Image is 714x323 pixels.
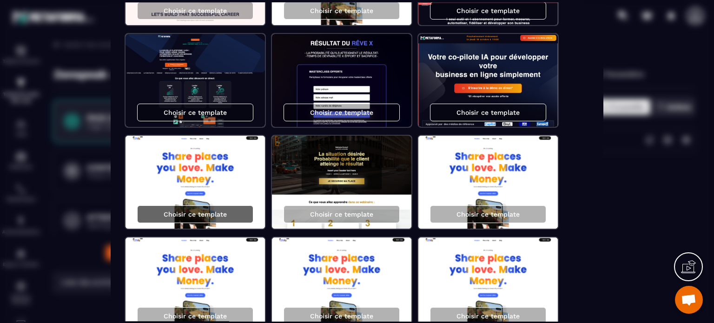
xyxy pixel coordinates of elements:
img: image [272,34,411,127]
div: Ouvrir le chat [675,286,703,314]
p: Choisir ce template [310,312,373,320]
img: image [272,136,411,229]
img: image [126,136,265,229]
img: image [418,136,558,229]
p: Choisir ce template [456,312,520,320]
img: image [126,34,265,127]
p: Choisir ce template [310,7,373,14]
p: Choisir ce template [456,211,520,218]
p: Choisir ce template [164,312,227,320]
p: Choisir ce template [310,211,373,218]
p: Choisir ce template [164,211,227,218]
p: Choisir ce template [164,109,227,116]
p: Choisir ce template [456,109,520,116]
p: Choisir ce template [164,7,227,14]
p: Choisir ce template [456,7,520,14]
img: image [418,34,558,127]
p: Choisir ce template [310,109,373,116]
